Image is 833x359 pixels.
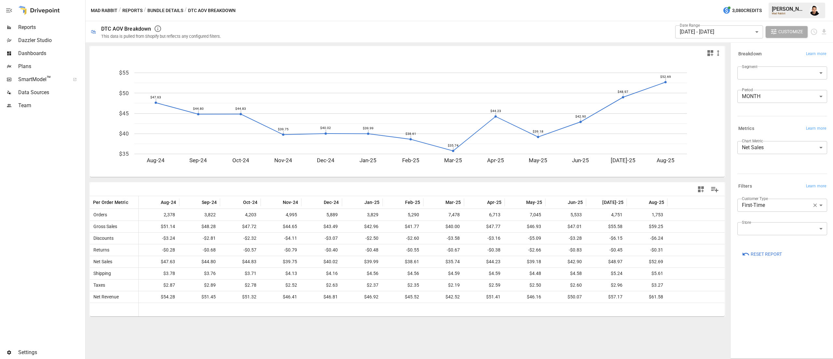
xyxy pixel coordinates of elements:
span: $39.75 [282,256,298,267]
span: $4.56 [366,268,379,279]
span: -$0.79 [283,244,298,256]
span: $2.59 [488,280,501,291]
text: $44.23 [490,109,501,113]
span: $59.25 [648,221,664,232]
button: Reset Report [737,248,786,260]
span: -$0.31 [649,244,664,256]
span: $39.99 [363,256,379,267]
div: DTC AOV Breakdown [101,26,151,32]
h6: Filters [738,183,752,190]
text: Aug-24 [147,157,165,164]
span: $44.23 [485,256,501,267]
text: Feb-25 [402,157,419,164]
span: Aug-24 [161,199,176,206]
span: $43.49 [322,221,339,232]
span: $45.52 [404,291,420,303]
span: $2.63 [325,280,339,291]
span: $51.45 [200,291,217,303]
span: Gross Sales [91,224,117,229]
span: Learn more [806,51,826,57]
span: -$3.58 [446,233,461,244]
span: $2.37 [366,280,379,291]
div: Net Sales [737,141,827,154]
span: Reports [18,23,84,31]
span: $3.71 [244,268,257,279]
text: $39.18 [533,130,543,133]
span: 6,713 [488,209,501,221]
span: -$6.24 [649,233,664,244]
span: $44.83 [241,256,257,267]
button: Download report [820,28,828,36]
span: Discounts [91,236,114,241]
span: $42.52 [444,291,461,303]
span: 5,533 [569,209,583,221]
text: $48.97 [618,90,628,93]
span: 4,995 [285,209,298,221]
text: Aug-25 [657,157,675,164]
text: $55 [119,69,129,76]
span: Jan-25 [364,199,379,206]
text: Apr-25 [487,157,504,164]
div: [PERSON_NAME] [772,6,806,12]
span: $2.89 [203,280,217,291]
span: $46.41 [282,291,298,303]
span: $4.13 [284,268,298,279]
span: Per Order Metric [93,199,128,206]
span: -$2.32 [242,233,257,244]
span: Taxes [91,282,105,288]
span: Learn more [806,183,826,190]
span: $4.56 [406,268,420,279]
span: $51.14 [160,221,176,232]
img: Francisco Sanchez [810,5,820,16]
span: $3.78 [162,268,176,279]
span: -$3.24 [161,233,176,244]
span: -$6.15 [608,233,623,244]
span: Returns [91,247,109,252]
span: $3.27 [650,280,664,291]
span: -$0.57 [242,244,257,256]
text: Jan-25 [360,157,376,164]
text: $39.75 [278,127,289,131]
label: Store [742,220,751,225]
button: Schedule report [810,28,818,36]
span: Orders [91,212,107,217]
span: Reset Report [751,250,782,258]
span: -$2.81 [202,233,217,244]
div: Mad Rabbit [772,12,806,15]
span: 3,829 [366,209,379,221]
span: May-25 [526,199,542,206]
span: Shipping [91,271,111,276]
text: $44.83 [235,107,246,110]
label: Segment [742,64,757,69]
span: $35.74 [444,256,461,267]
span: 5,889 [325,209,339,221]
span: -$0.48 [364,244,379,256]
span: $2.35 [406,280,420,291]
span: $47.72 [241,221,257,232]
label: Date Range [680,22,700,28]
text: Mar-25 [444,157,462,164]
span: $42.96 [363,221,379,232]
text: $47.63 [150,95,161,99]
span: ™ [47,75,51,83]
span: Data Sources [18,89,84,96]
span: $51.41 [485,291,501,303]
span: 1,753 [651,209,664,221]
span: Team [18,102,84,109]
span: -$0.67 [446,244,461,256]
text: $35.74 [448,144,458,147]
text: May-25 [529,157,547,164]
span: -$4.11 [283,233,298,244]
span: $5.24 [610,268,623,279]
text: $50 [119,90,129,96]
span: Apr-25 [487,199,501,206]
span: $50.07 [567,291,583,303]
button: Reports [122,7,143,15]
label: Customer Type [742,196,768,201]
div: MONTH [737,90,827,103]
span: $38.61 [404,256,420,267]
span: $61.58 [648,291,664,303]
span: Oct-24 [243,199,257,206]
span: Customize [778,28,803,36]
